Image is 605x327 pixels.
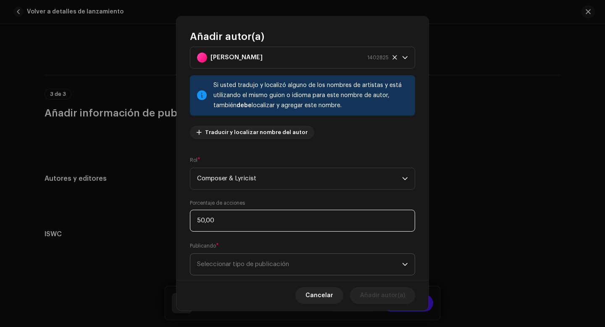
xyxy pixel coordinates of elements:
small: Rol [190,156,197,164]
span: 1402825 [367,47,389,68]
span: Añadir autor(a) [360,287,405,304]
span: Composer & Lyricist [197,168,402,189]
span: Añadir autor(a) [190,30,264,43]
button: Cancelar [295,287,343,304]
span: Traducir y localizar nombre del autor [205,124,308,141]
strong: [PERSON_NAME] [210,47,263,68]
button: Traducir y localizar nombre del autor [190,126,314,139]
span: Felipe Holmes [197,47,402,68]
input: Ingrese el porcentaje de acciones [190,210,415,232]
small: Publicando [190,242,216,250]
div: Si usted tradujo y localizó alguno de los nombres de artistas y está utilizando el mismo guion o ... [213,80,408,111]
div: dropdown trigger [402,254,408,275]
div: dropdown trigger [402,47,408,68]
span: Seleccionar tipo de publicación [197,254,402,275]
label: Porcentaje de acciones [190,200,245,206]
button: Añadir autor(a) [350,287,415,304]
span: Cancelar [305,287,333,304]
div: dropdown trigger [402,168,408,189]
strong: debe [237,103,252,108]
